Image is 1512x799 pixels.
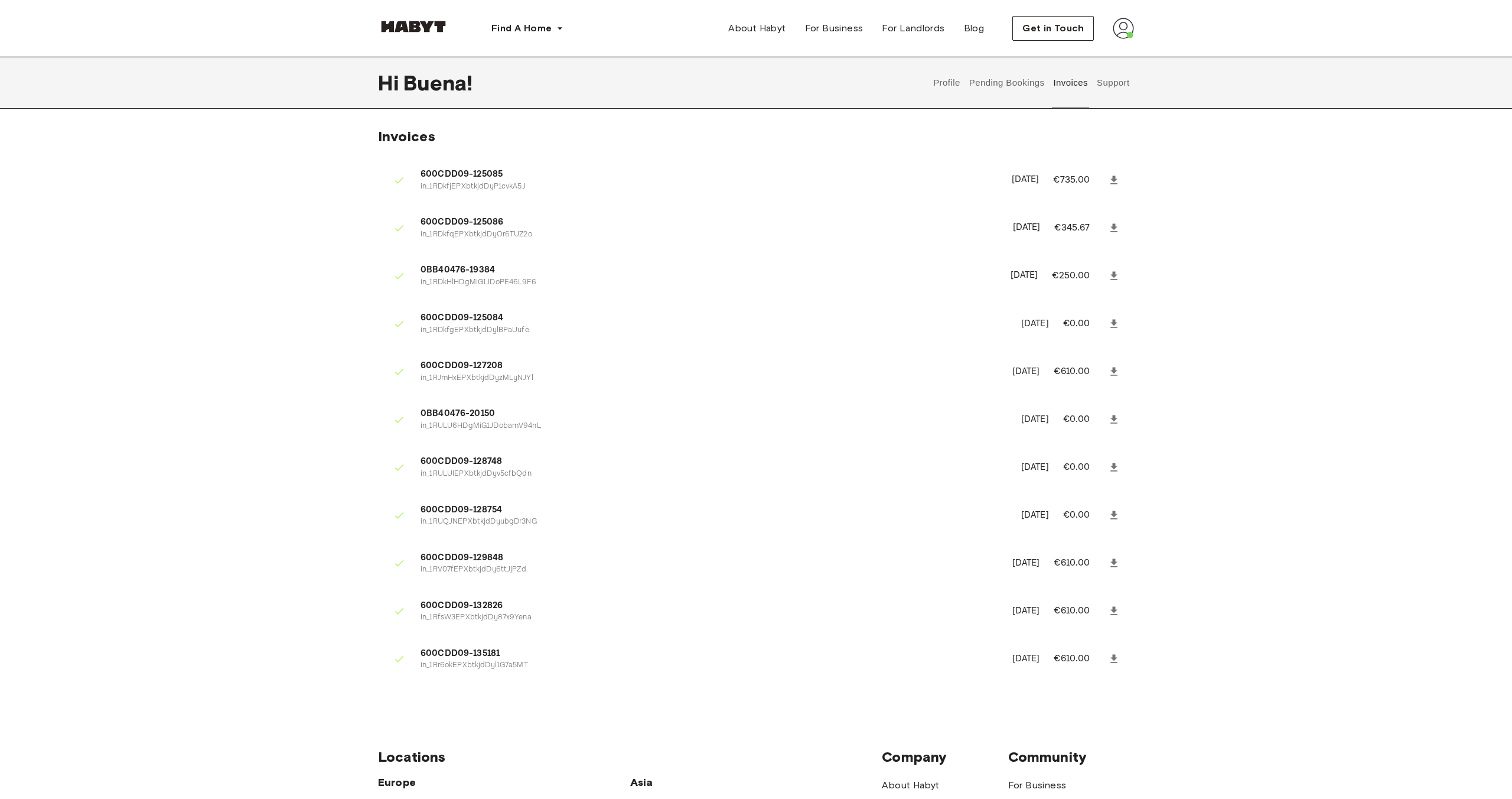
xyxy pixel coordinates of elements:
span: For Landlords [882,21,944,35]
p: €345.67 [1054,221,1106,235]
a: Blog [954,17,994,40]
p: in_1RDkfqEPXbtkjdDyOr6TUZ2o [421,229,999,241]
p: in_1RUQJNEPXbtkjdDyubgDr3NG [421,517,1007,528]
span: Find A Home [491,21,552,35]
button: Profile [932,57,962,109]
p: in_1RULU6HDgMiG1JDobamV94nL [421,421,1007,432]
img: avatar [1113,18,1134,39]
p: [DATE] [1021,461,1049,475]
p: €610.00 [1054,652,1106,666]
p: in_1RJmHxEPXbtkjdDyzMLyNJYl [421,373,998,384]
p: [DATE] [1021,509,1049,522]
p: [DATE] [1021,317,1049,331]
p: €735.00 [1053,173,1106,187]
p: [DATE] [1012,173,1039,187]
a: About Habyt [882,778,939,792]
span: 600CDD09-125085 [421,168,998,181]
span: Invoices [378,128,435,145]
p: in_1RULUIEPXbtkjdDyv5cfbQdn [421,469,1007,480]
span: Hi [378,70,403,95]
span: 600CDD09-132826 [421,599,998,613]
span: Company [882,748,1008,766]
p: [DATE] [1012,652,1040,666]
p: [DATE] [1021,413,1049,427]
p: in_1RDkfjEPXbtkjdDyP1cvkA5J [421,181,998,193]
button: Invoices [1052,57,1089,109]
p: [DATE] [1012,365,1040,379]
p: €250.00 [1052,269,1106,283]
button: Get in Touch [1012,16,1094,41]
p: [DATE] [1012,557,1040,570]
span: Blog [964,21,985,35]
button: Find A Home [482,17,573,40]
span: 600CDD09-129848 [421,551,998,565]
p: €610.00 [1054,604,1106,618]
p: €610.00 [1054,556,1106,570]
p: [DATE] [1011,269,1038,282]
p: €0.00 [1063,317,1106,331]
a: For Landlords [872,17,954,40]
span: 600CDD09-135181 [421,647,998,661]
span: Asia [630,775,756,790]
p: in_1RDkHlHDgMiG1JDoPE46L9F6 [421,277,996,288]
p: €610.00 [1054,365,1106,379]
p: in_1RV07fEPXbtkjdDy6ttJjPZd [421,564,998,576]
p: €0.00 [1063,413,1106,427]
span: 0BB40476-19384 [421,264,996,277]
div: user profile tabs [929,57,1134,109]
span: 600CDD09-125084 [421,311,1007,325]
p: €0.00 [1063,508,1106,522]
p: in_1RDkfgEPXbtkjdDylBPaUufe [421,325,1007,336]
span: About Habyt [728,21,786,35]
p: [DATE] [1013,221,1041,235]
span: Community [1008,748,1134,766]
span: 600CDD09-127208 [421,359,998,373]
a: About Habyt [719,17,795,40]
a: For Business [1008,778,1067,792]
p: in_1Rr6okEPXbtkjdDyl1G7a5MT [421,660,998,671]
span: Locations [378,748,882,766]
span: Europe [378,775,630,790]
span: 600CDD09-125086 [421,216,999,229]
img: Habyt [378,21,449,33]
span: 600CDD09-128754 [421,504,1007,517]
span: Buena ! [403,70,472,95]
p: [DATE] [1012,605,1040,618]
p: €0.00 [1063,460,1106,475]
button: Support [1095,57,1131,109]
span: 600CDD09-128748 [421,455,1007,469]
span: For Business [805,21,863,35]
button: Pending Bookings [967,57,1046,109]
span: Get in Touch [1022,21,1084,35]
p: in_1RfsW3EPXbtkjdDy87x9Yena [421,612,998,623]
a: For Business [796,17,873,40]
span: 0BB40476-20150 [421,407,1007,421]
